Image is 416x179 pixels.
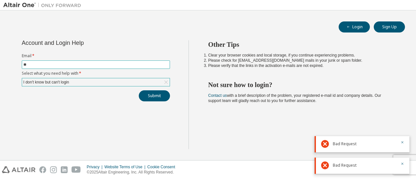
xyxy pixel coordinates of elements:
img: instagram.svg [50,166,57,173]
img: facebook.svg [39,166,46,173]
label: Select what you need help with [22,71,170,76]
div: Privacy [87,164,104,170]
img: altair_logo.svg [2,166,35,173]
button: Sign Up [374,21,405,32]
img: linkedin.svg [61,166,68,173]
p: © 2025 Altair Engineering, Inc. All Rights Reserved. [87,170,179,175]
label: Email [22,53,170,58]
span: Bad Request [333,163,357,168]
span: with a brief description of the problem, your registered e-mail id and company details. Our suppo... [208,93,381,103]
button: Submit [139,90,170,101]
div: I don't know but can't login [22,78,170,86]
li: Clear your browser cookies and local storage, if you continue experiencing problems. [208,53,394,58]
a: Contact us [208,93,227,98]
span: Bad Request [333,141,357,147]
div: I don't know but can't login [22,79,70,86]
h2: Other Tips [208,40,394,49]
li: Please verify that the links in the activation e-mails are not expired. [208,63,394,68]
li: Please check for [EMAIL_ADDRESS][DOMAIN_NAME] mails in your junk or spam folder. [208,58,394,63]
button: Login [339,21,370,32]
div: Account and Login Help [22,40,140,45]
img: youtube.svg [71,166,81,173]
div: Cookie Consent [147,164,179,170]
div: Website Terms of Use [104,164,147,170]
img: Altair One [3,2,84,8]
h2: Not sure how to login? [208,81,394,89]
